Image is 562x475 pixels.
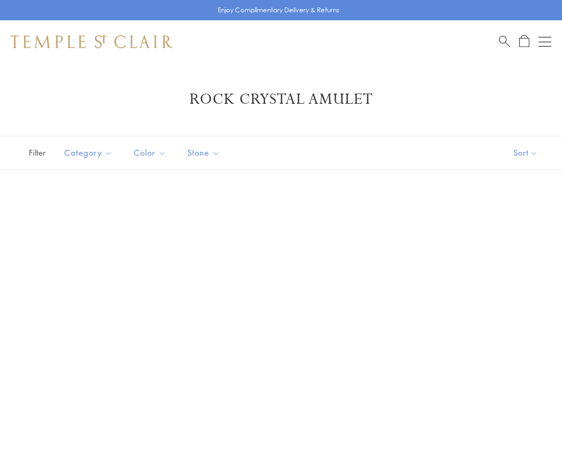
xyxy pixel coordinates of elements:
[538,35,551,48] button: Open navigation
[499,35,510,48] a: Search
[218,5,339,16] p: Enjoy Complimentary Delivery & Returns
[126,141,174,165] button: Color
[56,141,120,165] button: Category
[59,146,120,159] span: Category
[489,136,562,169] button: Show sort by
[11,35,172,48] img: Temple St. Clair
[27,90,535,109] h1: Rock Crystal Amulet
[519,35,529,48] a: Open Shopping Bag
[182,146,228,159] span: Stone
[128,146,174,159] span: Color
[179,141,228,165] button: Stone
